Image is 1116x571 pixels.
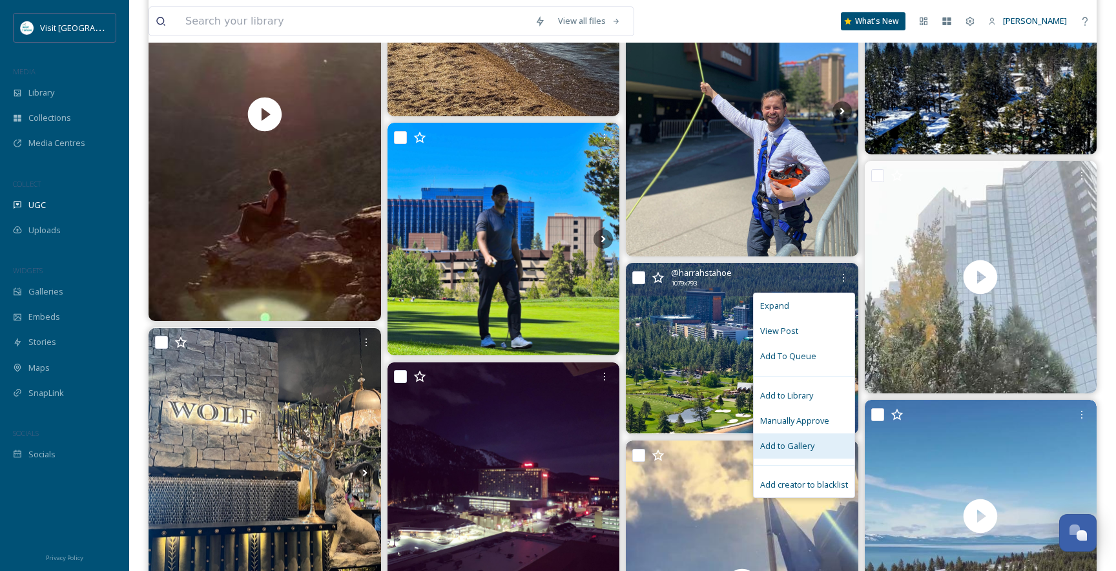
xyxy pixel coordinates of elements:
[13,265,43,275] span: WIDGETS
[1003,15,1067,26] span: [PERSON_NAME]
[46,554,83,562] span: Privacy Policy
[760,389,813,402] span: Add to Library
[28,448,56,461] span: Socials
[760,300,789,312] span: Expand
[28,224,61,236] span: Uploads
[46,549,83,565] a: Privacy Policy
[28,285,63,298] span: Galleries
[28,387,64,399] span: SnapLink
[841,12,905,30] a: What's New
[760,479,848,491] span: Add creator to blacklist
[28,362,50,374] span: Maps
[671,267,732,279] span: @ harrahstahoe
[387,123,620,355] img: Congratulations to Tony Romo for winning this year’s American Century Championship Tournament! 🏆 ...
[40,21,140,34] span: Visit [GEOGRAPHIC_DATA]
[28,199,46,211] span: UGC
[864,161,1097,393] img: thumbnail
[982,8,1073,34] a: [PERSON_NAME]
[21,21,34,34] img: download.jpeg
[760,440,814,452] span: Add to Gallery
[13,67,36,76] span: MEDIA
[760,325,798,337] span: View Post
[28,336,56,348] span: Stories
[179,7,528,36] input: Search your library
[28,87,54,99] span: Library
[13,179,41,189] span: COLLECT
[552,8,627,34] a: View all files
[671,279,697,288] span: 1079 x 793
[864,161,1097,393] video: Is it even #Fall in #TahoeSouth without snow? ❄️ #LetItSnow #SlowMo #PrayForSnow 🌨
[760,350,816,362] span: Add To Queue
[1059,514,1097,552] button: Open Chat
[28,112,71,124] span: Collections
[760,415,829,427] span: Manually Approve
[28,137,85,149] span: Media Centres
[28,311,60,323] span: Embeds
[13,428,39,438] span: SOCIALS
[626,263,858,433] img: We are proud to be the Official Host Hotel for ACChampionship! Who else is counting down the days...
